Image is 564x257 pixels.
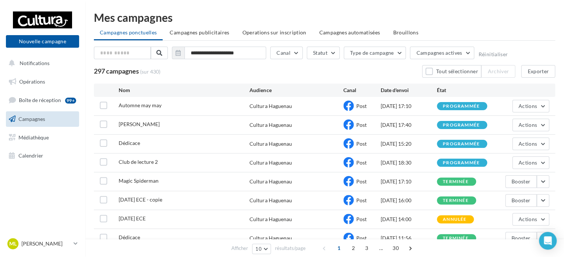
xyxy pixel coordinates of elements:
button: Actions [512,213,549,226]
span: JAMY [119,121,160,127]
span: Halloween ECE - copie [119,196,162,203]
span: Afficher [231,245,248,252]
span: Campagnes automatisées [319,29,380,35]
div: Date d'envoi [381,87,437,94]
span: Calendrier [18,152,43,159]
button: Réinitialiser [478,51,508,57]
span: Actions [519,141,537,147]
span: Actions [519,122,537,128]
div: Mes campagnes [94,12,555,23]
div: Cultura Haguenau [249,121,292,129]
span: Post [356,103,367,109]
div: [DATE] 17:10 [381,102,437,110]
div: terminée [443,198,469,203]
div: programmée [443,142,480,146]
div: Audience [249,87,343,94]
span: 3 [361,242,373,254]
div: [DATE] 15:20 [381,140,437,148]
div: Cultura Haguenau [249,178,292,185]
span: résultats/page [275,245,306,252]
div: Cultura Haguenau [249,140,292,148]
div: annulée [443,217,466,222]
button: Statut [307,47,340,59]
button: Notifications [4,55,78,71]
span: Actions [519,216,537,222]
button: Actions [512,100,549,112]
div: Cultura Haguenau [249,216,292,223]
span: Dédicace [119,140,140,146]
span: 1 [333,242,345,254]
button: Nouvelle campagne [6,35,79,48]
div: [DATE] 16:00 [381,197,437,204]
span: Notifications [20,60,50,66]
span: Brouillons [393,29,418,35]
div: [DATE] 17:40 [381,121,437,129]
div: Open Intercom Messenger [539,232,557,250]
button: Canal [270,47,303,59]
div: Cultura Haguenau [249,102,292,110]
span: Club de lecture 2 [119,159,158,165]
a: Campagnes [4,111,81,127]
div: [DATE] 17:10 [381,178,437,185]
span: Post [356,235,367,241]
div: terminée [443,179,469,184]
div: Cultura Haguenau [249,159,292,166]
button: Exporter [521,65,555,78]
span: Campagnes actives [416,50,462,56]
span: 2 [347,242,359,254]
div: programmée [443,104,480,109]
span: 10 [255,246,262,252]
span: ... [375,242,387,254]
div: Nom [119,87,250,94]
span: Automne may may [119,102,162,108]
div: programmée [443,123,480,128]
span: Post [356,178,367,185]
div: Cultura Haguenau [249,197,292,204]
span: Post [356,197,367,203]
button: Actions [512,156,549,169]
span: Campagnes publicitaires [170,29,229,35]
span: 297 campagnes [94,67,139,75]
button: Archiver [481,65,515,78]
span: Post [356,216,367,222]
button: 10 [252,244,271,254]
span: ML [9,240,17,247]
span: Post [356,141,367,147]
span: Médiathèque [18,134,49,140]
button: Campagnes actives [410,47,474,59]
button: Booster [505,175,537,188]
a: Médiathèque [4,130,81,145]
div: Cultura Haguenau [249,234,292,242]
div: [DATE] 18:30 [381,159,437,166]
span: (sur 430) [140,68,160,75]
a: Calendrier [4,148,81,163]
button: Booster [505,194,537,207]
span: Post [356,122,367,128]
div: [DATE] 14:00 [381,216,437,223]
p: [PERSON_NAME] [21,240,71,247]
a: ML [PERSON_NAME] [6,237,79,251]
button: Booster [505,232,537,244]
div: terminée [443,236,469,241]
div: programmée [443,160,480,165]
span: Halloween ECE [119,215,146,222]
span: Actions [519,103,537,109]
span: Dédicace [119,234,140,240]
span: Opérations [19,78,45,85]
span: 30 [390,242,402,254]
span: Post [356,159,367,166]
a: Opérations [4,74,81,89]
button: Type de campagne [344,47,406,59]
div: [DATE] 11:56 [381,234,437,242]
button: Tout sélectionner [422,65,481,78]
span: Magic Spiderman [119,177,159,184]
span: Boîte de réception [19,97,61,103]
span: Campagnes [18,116,45,122]
span: Actions [519,159,537,166]
div: Canal [343,87,381,94]
button: Actions [512,119,549,131]
button: Actions [512,138,549,150]
div: État [437,87,493,94]
div: 99+ [65,98,76,104]
a: Boîte de réception99+ [4,92,81,108]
